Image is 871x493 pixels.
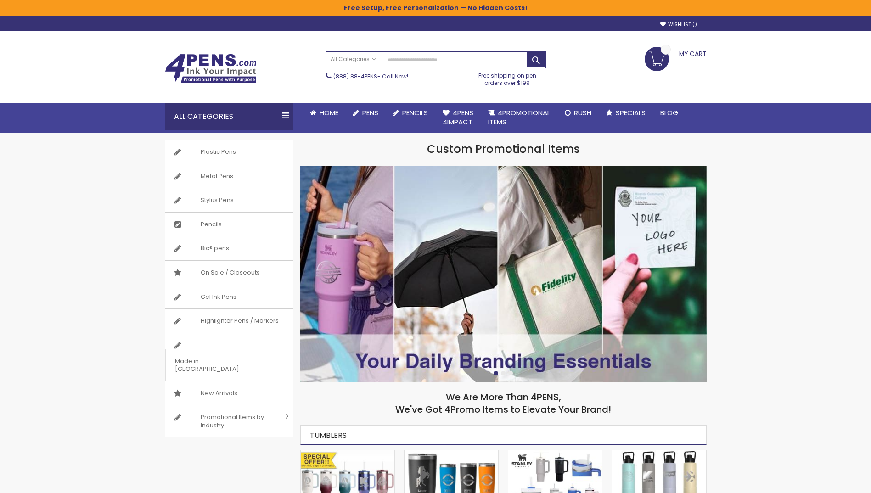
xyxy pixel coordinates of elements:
a: Promotional Items by Industry [165,405,293,437]
a: Rush [557,103,599,123]
span: Pens [362,108,378,118]
span: Stylus Pens [191,188,243,212]
a: 4PROMOTIONALITEMS [481,103,557,133]
a: Wishlist [660,21,697,28]
h1: Custom Promotional Items [300,142,707,157]
span: - Call Now! [333,73,408,80]
a: Plastic Pens [165,140,293,164]
span: Blog [660,108,678,118]
a: Specials [599,103,653,123]
a: Blog [653,103,686,123]
h2: We Are More Than 4PENS, We've Got 4Promo Items to Elevate Your Brand! [300,391,707,416]
img: 4Pens Custom Pens and Promotional Products [165,54,257,83]
a: 4Pens4impact [435,103,481,133]
a: 30 Oz. RTIC® Road Trip Tumbler - Special Pricing [301,450,394,458]
span: Pencils [402,108,428,118]
div: Free shipping on pen orders over $199 [469,68,546,87]
a: Personalized 30 Oz. Stanley Quencher Straw Tumbler [508,450,602,458]
span: Metal Pens [191,164,242,188]
a: All Categories [326,52,381,67]
span: 4PROMOTIONAL ITEMS [488,108,550,127]
a: Home [303,103,346,123]
span: New Arrivals [191,381,247,405]
a: (888) 88-4PENS [333,73,377,80]
a: Custom Authentic YETI® 20 Oz. Tumbler [405,450,498,458]
a: Metal Pens [165,164,293,188]
span: Highlighter Pens / Markers [191,309,288,333]
span: Bic® pens [191,236,238,260]
span: 4Pens 4impact [443,108,473,127]
h2: Tumblers [300,425,707,446]
span: Gel Ink Pens [191,285,246,309]
a: Personalized 67 Oz. Hydrapeak Adventure Water Bottle [612,450,706,458]
span: Plastic Pens [191,140,245,164]
span: Promotional Items by Industry [191,405,282,437]
span: On Sale / Closeouts [191,261,269,285]
img: / [300,166,707,382]
a: Bic® pens [165,236,293,260]
a: Highlighter Pens / Markers [165,309,293,333]
span: All Categories [331,56,376,63]
a: Made in [GEOGRAPHIC_DATA] [165,333,293,381]
a: On Sale / Closeouts [165,261,293,285]
a: Pencils [386,103,435,123]
a: Pencils [165,213,293,236]
a: Pens [346,103,386,123]
span: Rush [574,108,591,118]
a: Stylus Pens [165,188,293,212]
a: New Arrivals [165,381,293,405]
span: Specials [616,108,646,118]
div: All Categories [165,103,293,130]
span: Made in [GEOGRAPHIC_DATA] [165,349,270,381]
span: Pencils [191,213,231,236]
a: Gel Ink Pens [165,285,293,309]
span: Home [320,108,338,118]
